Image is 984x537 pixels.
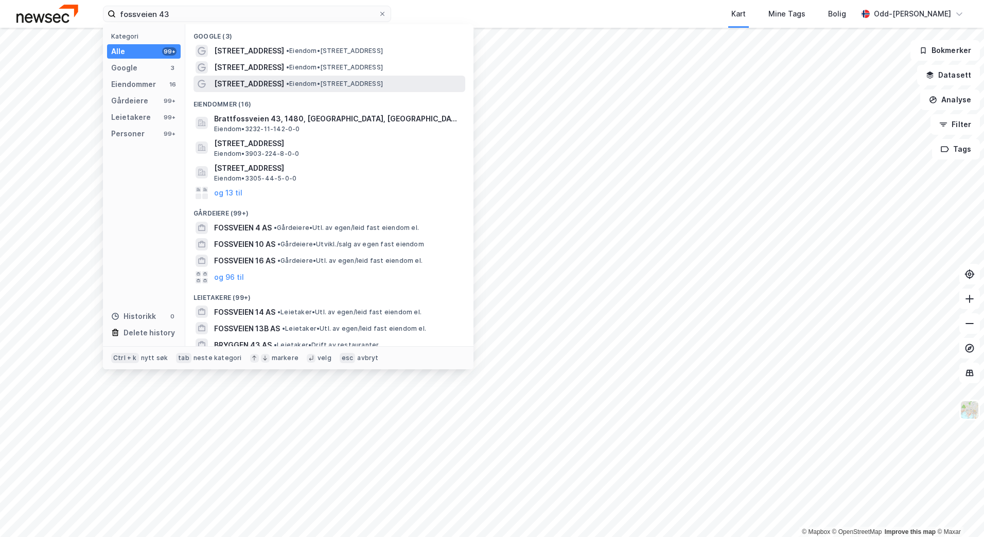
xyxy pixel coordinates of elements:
div: velg [318,354,331,362]
div: Kategori [111,32,181,40]
span: Gårdeiere • Utvikl./salg av egen fast eiendom [277,240,424,248]
span: • [274,341,277,349]
div: 99+ [162,97,177,105]
span: [STREET_ADDRESS] [214,78,284,90]
span: FOSSVEIEN 14 AS [214,306,275,318]
div: nytt søk [141,354,168,362]
span: [STREET_ADDRESS] [214,61,284,74]
span: • [274,224,277,231]
div: avbryt [357,354,378,362]
span: Leietaker • Utl. av egen/leid fast eiendom el. [282,325,426,333]
div: 0 [168,312,177,320]
div: neste kategori [194,354,242,362]
div: Alle [111,45,125,58]
div: 16 [168,80,177,88]
div: esc [340,353,356,363]
div: Eiendommer [111,78,156,91]
div: Kart [731,8,746,20]
button: Datasett [917,65,980,85]
button: Bokmerker [910,40,980,61]
span: Eiendom • 3232-11-142-0-0 [214,125,300,133]
a: OpenStreetMap [832,528,882,535]
span: Gårdeiere • Utl. av egen/leid fast eiendom el. [274,224,419,232]
span: Eiendom • [STREET_ADDRESS] [286,47,383,55]
span: Eiendom • [STREET_ADDRESS] [286,63,383,71]
img: newsec-logo.f6e21ccffca1b3a03d2d.png [16,5,78,23]
span: • [277,257,280,264]
div: 3 [168,64,177,72]
span: FOSSVEIEN 16 AS [214,255,275,267]
span: Brattfossveien 43, 1480, [GEOGRAPHIC_DATA], [GEOGRAPHIC_DATA] [214,113,461,125]
span: Gårdeiere • Utl. av egen/leid fast eiendom el. [277,257,423,265]
div: Leietakere [111,111,151,123]
input: Søk på adresse, matrikkel, gårdeiere, leietakere eller personer [116,6,378,22]
div: Odd-[PERSON_NAME] [874,8,951,20]
div: Leietakere (99+) [185,285,473,304]
button: Filter [930,114,980,135]
div: 99+ [162,130,177,138]
span: [STREET_ADDRESS] [214,45,284,57]
div: Gårdeiere (99+) [185,201,473,220]
button: og 96 til [214,271,244,283]
span: • [277,308,280,316]
div: Google (3) [185,24,473,43]
span: • [282,325,285,332]
span: • [286,80,289,87]
span: Eiendom • 3305-44-5-0-0 [214,174,296,183]
div: markere [272,354,298,362]
div: Personer [111,128,145,140]
div: Kontrollprogram for chat [933,488,984,537]
span: • [286,47,289,55]
div: Historikk [111,310,156,323]
span: Eiendom • [STREET_ADDRESS] [286,80,383,88]
button: Analyse [920,89,980,110]
div: Bolig [828,8,846,20]
div: Google [111,62,137,74]
span: FOSSVEIEN 4 AS [214,222,272,234]
img: Z [960,400,979,420]
div: Mine Tags [768,8,805,20]
div: Eiendommer (16) [185,92,473,111]
span: Eiendom • 3903-224-8-0-0 [214,150,299,158]
span: FOSSVEIEN 10 AS [214,238,275,250]
iframe: Chat Widget [933,488,984,537]
div: 99+ [162,113,177,121]
div: Gårdeiere [111,95,148,107]
span: Leietaker • Drift av restauranter [274,341,379,349]
a: Improve this map [885,528,936,535]
span: [STREET_ADDRESS] [214,162,461,174]
span: • [277,240,280,248]
div: 99+ [162,47,177,56]
span: Leietaker • Utl. av egen/leid fast eiendom el. [277,308,421,316]
div: tab [176,353,191,363]
span: BRYGGEN 43 AS [214,339,272,351]
span: [STREET_ADDRESS] [214,137,461,150]
div: Delete history [124,327,175,339]
button: og 13 til [214,187,242,199]
div: Ctrl + k [111,353,139,363]
span: • [286,63,289,71]
button: Tags [932,139,980,159]
a: Mapbox [802,528,830,535]
span: FOSSVEIEN 13B AS [214,323,280,335]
